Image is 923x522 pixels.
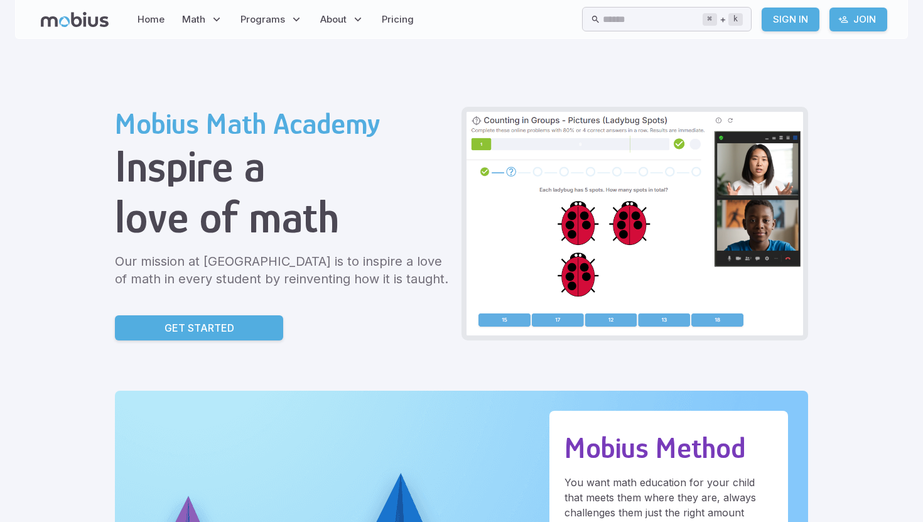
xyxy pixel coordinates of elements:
h2: Mobius Math Academy [115,107,451,141]
a: Get Started [115,315,283,340]
h2: Mobius Method [564,431,773,465]
p: Our mission at [GEOGRAPHIC_DATA] is to inspire a love of math in every student by reinventing how... [115,253,451,288]
a: Join [829,8,887,31]
a: Sign In [762,8,819,31]
span: Math [182,13,205,26]
span: About [320,13,347,26]
a: Home [134,5,168,34]
img: Grade 2 Class [467,112,803,335]
p: Get Started [165,320,234,335]
kbd: ⌘ [703,13,717,26]
span: Programs [240,13,285,26]
h1: Inspire a [115,141,451,192]
h1: love of math [115,192,451,242]
a: Pricing [378,5,418,34]
div: + [703,12,743,27]
kbd: k [728,13,743,26]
